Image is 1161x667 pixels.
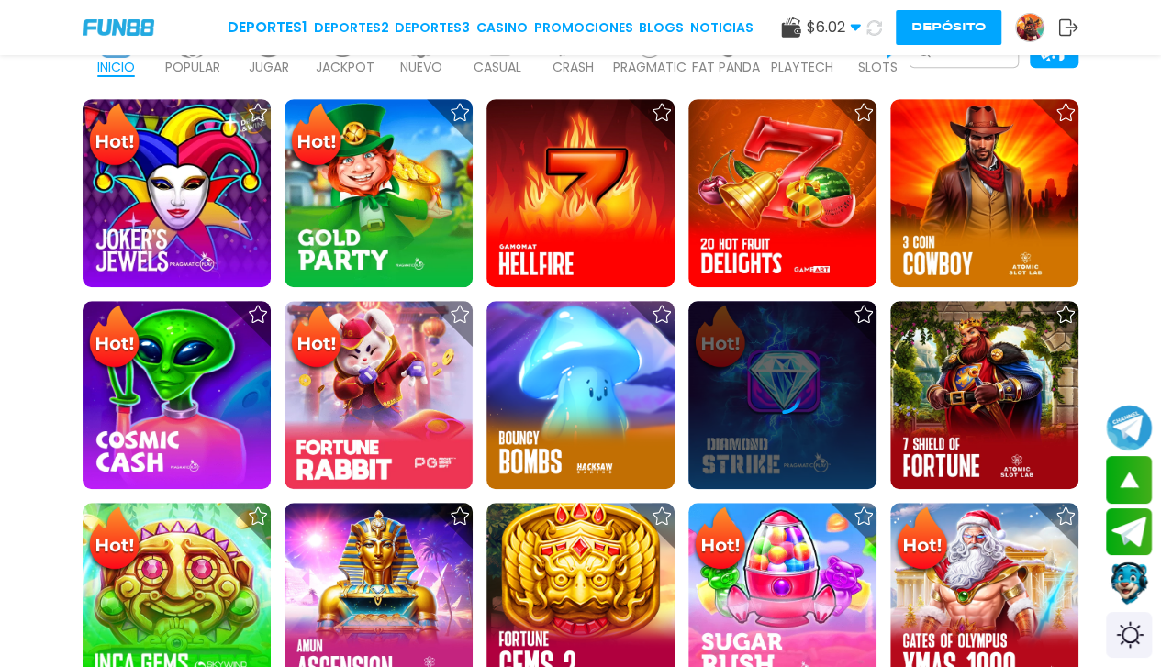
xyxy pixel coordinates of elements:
[890,301,1078,489] img: 7 Shields of Fortune
[1016,14,1044,41] img: Avatar
[1106,404,1152,451] button: Join telegram channel
[84,505,144,576] img: Hot
[896,10,1001,45] button: Depósito
[228,17,307,39] a: Deportes1
[639,18,684,38] a: BLOGS
[314,18,389,38] a: Deportes2
[688,99,876,287] img: 20 Hot Fruit Delights
[395,18,470,38] a: Deportes3
[286,303,346,374] img: Hot
[83,301,271,489] img: Cosmic Cash
[690,505,750,576] img: Hot
[1106,560,1152,607] button: Contact customer service
[486,99,675,287] img: Hellfire
[97,58,135,77] p: INICIO
[285,99,473,287] img: Gold Party
[249,58,289,77] p: JUGAR
[692,58,760,77] p: FAT PANDA
[534,18,633,38] a: Promociones
[83,99,271,287] img: Joker's Jewels
[890,99,1078,287] img: 3 Coin Cowboy
[553,58,594,77] p: CRASH
[285,301,473,489] img: Fortune Rabbit
[613,58,687,77] p: PRAGMATIC
[286,101,346,172] img: Hot
[476,18,528,38] a: CASINO
[316,58,374,77] p: JACKPOT
[400,58,442,77] p: NUEVO
[1106,508,1152,556] button: Join telegram
[1106,456,1152,504] button: scroll up
[771,58,833,77] p: PLAYTECH
[892,505,952,576] img: Hot
[165,58,220,77] p: POPULAR
[1015,13,1058,42] a: Avatar
[486,301,675,489] img: Bouncy Bombs 96%
[84,101,144,172] img: Hot
[84,303,144,374] img: Hot
[83,19,154,35] img: Company Logo
[474,58,521,77] p: CASUAL
[690,18,754,38] a: NOTICIAS
[858,58,898,77] p: SLOTS
[1106,612,1152,658] div: Switch theme
[807,17,861,39] span: $ 6.02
